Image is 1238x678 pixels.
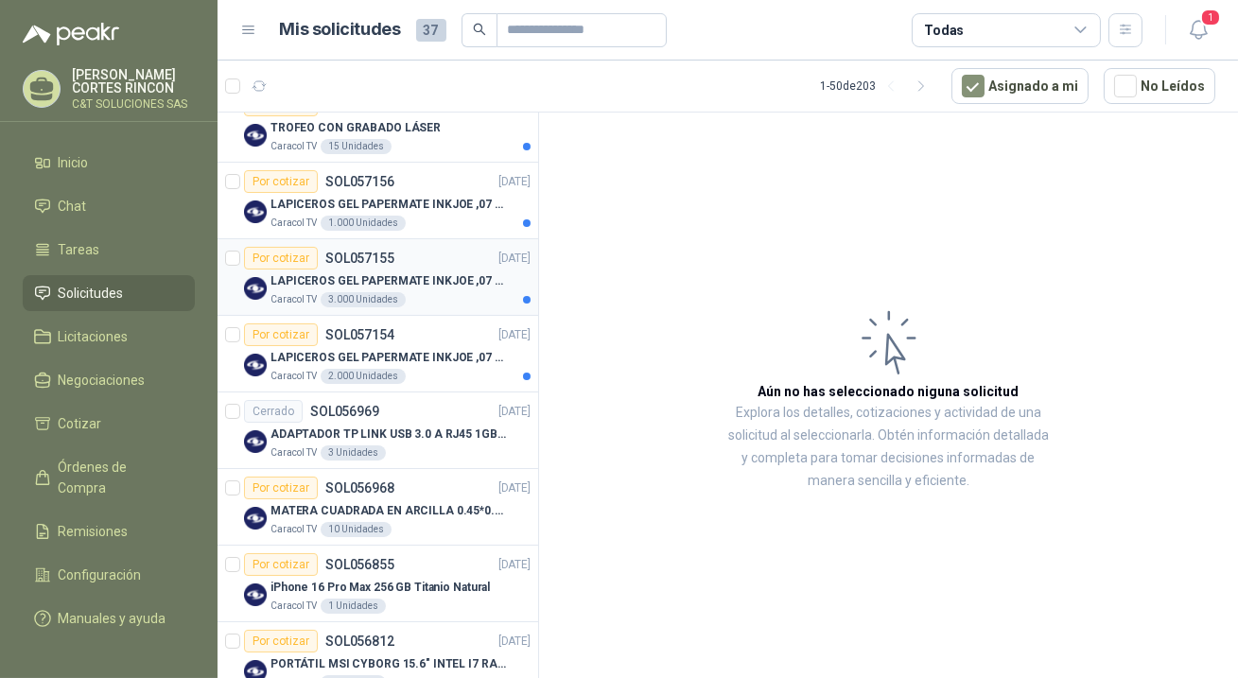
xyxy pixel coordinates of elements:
[498,479,531,497] p: [DATE]
[244,170,318,193] div: Por cotizar
[244,553,318,576] div: Por cotizar
[321,445,386,461] div: 3 Unidades
[218,392,538,469] a: CerradoSOL056969[DATE] Company LogoADAPTADOR TP LINK USB 3.0 A RJ45 1GB WINDOWSCaracol TV3 Unidades
[820,71,936,101] div: 1 - 50 de 203
[951,68,1089,104] button: Asignado a mi
[218,163,538,239] a: Por cotizarSOL057156[DATE] Company LogoLAPICEROS GEL PAPERMATE INKJOE ,07 1 LOGO 1 TINTACaracol T...
[59,326,129,347] span: Licitaciones
[1200,9,1221,26] span: 1
[59,413,102,434] span: Cotizar
[244,507,267,530] img: Company Logo
[218,239,538,316] a: Por cotizarSOL057155[DATE] Company LogoLAPICEROS GEL PAPERMATE INKJOE ,07 1 LOGO 1 TINTACaracol T...
[23,600,195,636] a: Manuales y ayuda
[218,86,538,163] a: Por cotizarSOL057182[DATE] Company LogoTROFEO CON GRABADO LÁSERCaracol TV15 Unidades
[325,558,394,571] p: SOL056855
[321,139,392,154] div: 15 Unidades
[23,23,119,45] img: Logo peakr
[23,232,195,268] a: Tareas
[270,349,506,367] p: LAPICEROS GEL PAPERMATE INKJOE ,07 1 LOGO 1 TINTA
[23,362,195,398] a: Negociaciones
[270,445,317,461] p: Caracol TV
[270,522,317,537] p: Caracol TV
[59,370,146,391] span: Negociaciones
[325,252,394,265] p: SOL057155
[244,400,303,423] div: Cerrado
[924,20,964,41] div: Todas
[23,188,195,224] a: Chat
[270,139,317,154] p: Caracol TV
[244,354,267,376] img: Company Logo
[23,449,195,506] a: Órdenes de Compra
[59,239,100,260] span: Tareas
[270,599,317,614] p: Caracol TV
[270,216,317,231] p: Caracol TV
[59,608,166,629] span: Manuales y ayuda
[1104,68,1215,104] button: No Leídos
[23,275,195,311] a: Solicitudes
[270,426,506,443] p: ADAPTADOR TP LINK USB 3.0 A RJ45 1GB WINDOWS
[244,583,267,606] img: Company Logo
[244,247,318,269] div: Por cotizar
[218,316,538,392] a: Por cotizarSOL057154[DATE] Company LogoLAPICEROS GEL PAPERMATE INKJOE ,07 1 LOGO 1 TINTACaracol T...
[218,546,538,622] a: Por cotizarSOL056855[DATE] Company LogoiPhone 16 Pro Max 256 GB Titanio NaturalCaracol TV1 Unidades
[244,430,267,453] img: Company Logo
[59,457,177,498] span: Órdenes de Compra
[59,196,87,217] span: Chat
[244,200,267,223] img: Company Logo
[321,369,406,384] div: 2.000 Unidades
[498,250,531,268] p: [DATE]
[270,292,317,307] p: Caracol TV
[498,173,531,191] p: [DATE]
[325,175,394,188] p: SOL057156
[270,119,441,137] p: TROFEO CON GRABADO LÁSER
[244,277,267,300] img: Company Logo
[325,635,394,648] p: SOL056812
[59,565,142,585] span: Configuración
[758,381,1020,402] h3: Aún no has seleccionado niguna solicitud
[244,630,318,652] div: Por cotizar
[416,19,446,42] span: 37
[270,502,506,520] p: MATERA CUADRADA EN ARCILLA 0.45*0.45*0.40
[72,68,195,95] p: [PERSON_NAME] CORTES RINCON
[498,403,531,421] p: [DATE]
[244,124,267,147] img: Company Logo
[473,23,486,36] span: search
[23,145,195,181] a: Inicio
[270,196,506,214] p: LAPICEROS GEL PAPERMATE INKJOE ,07 1 LOGO 1 TINTA
[321,522,392,537] div: 10 Unidades
[325,328,394,341] p: SOL057154
[728,402,1049,493] p: Explora los detalles, cotizaciones y actividad de una solicitud al seleccionarla. Obtén informaci...
[244,323,318,346] div: Por cotizar
[59,521,129,542] span: Remisiones
[23,513,195,549] a: Remisiones
[23,406,195,442] a: Cotizar
[270,579,490,597] p: iPhone 16 Pro Max 256 GB Titanio Natural
[59,283,124,304] span: Solicitudes
[23,557,195,593] a: Configuración
[498,633,531,651] p: [DATE]
[498,556,531,574] p: [DATE]
[218,469,538,546] a: Por cotizarSOL056968[DATE] Company LogoMATERA CUADRADA EN ARCILLA 0.45*0.45*0.40Caracol TV10 Unid...
[244,477,318,499] div: Por cotizar
[1181,13,1215,47] button: 1
[23,319,195,355] a: Licitaciones
[321,599,386,614] div: 1 Unidades
[270,655,506,673] p: PORTÁTIL MSI CYBORG 15.6" INTEL I7 RAM 32GB - 1 TB / Nvidia GeForce RTX 4050
[280,16,401,43] h1: Mis solicitudes
[72,98,195,110] p: C&T SOLUCIONES SAS
[270,272,506,290] p: LAPICEROS GEL PAPERMATE INKJOE ,07 1 LOGO 1 TINTA
[325,481,394,495] p: SOL056968
[321,216,406,231] div: 1.000 Unidades
[310,405,379,418] p: SOL056969
[270,369,317,384] p: Caracol TV
[498,326,531,344] p: [DATE]
[321,292,406,307] div: 3.000 Unidades
[59,152,89,173] span: Inicio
